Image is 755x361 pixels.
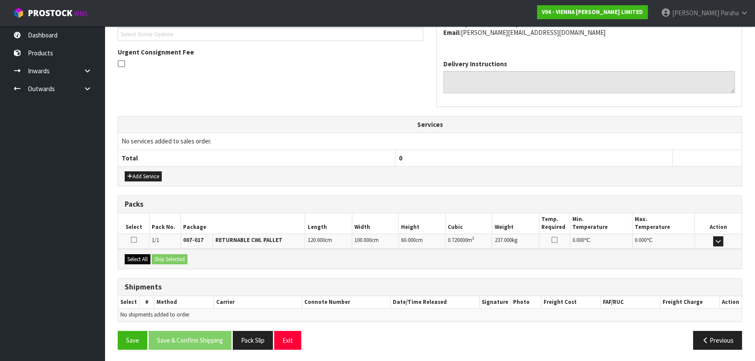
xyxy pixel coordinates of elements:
[302,296,391,309] th: Connote Number
[492,213,539,234] th: Weight
[537,5,648,19] a: V04 - VIENNA [PERSON_NAME] LIMITED
[214,296,302,309] th: Carrier
[352,234,398,249] td: cm
[635,236,646,244] span: 0.000
[401,236,415,244] span: 60.000
[352,213,398,234] th: Width
[354,236,371,244] span: 100.000
[570,213,633,234] th: Min. Temperature
[443,19,465,27] strong: phone
[118,48,194,57] label: Urgent Consignment Fee
[494,236,511,244] span: 237.000
[443,59,507,68] label: Delivery Instructions
[541,296,600,309] th: Freight Cost
[305,213,352,234] th: Length
[695,213,741,234] th: Action
[443,28,461,37] strong: email
[152,236,159,244] span: 1/1
[74,10,88,18] small: WMS
[539,213,570,234] th: Temp. Required
[13,7,24,18] img: cube-alt.png
[307,236,324,244] span: 120.000
[118,331,147,350] button: Save
[118,150,395,166] th: Total
[28,7,72,19] span: ProStock
[125,254,150,265] button: Select All
[125,171,162,182] button: Add Service
[215,236,282,244] strong: RETURNABLE CWL PALLET
[446,213,492,234] th: Cubic
[118,296,139,309] th: Select
[183,236,204,244] strong: 007-017
[118,213,150,234] th: Select
[233,331,273,350] button: Pack Slip
[479,296,510,309] th: Signature
[398,213,445,234] th: Height
[150,213,181,234] th: Pack No.
[446,234,492,249] td: m
[180,213,305,234] th: Package
[542,8,643,16] strong: V04 - VIENNA [PERSON_NAME] LIMITED
[139,296,154,309] th: #
[274,331,301,350] button: Exit
[125,200,735,208] h3: Packs
[118,116,741,133] th: Services
[305,234,352,249] td: cm
[443,19,735,37] address: [PHONE_NUMBER] [PERSON_NAME][EMAIL_ADDRESS][DOMAIN_NAME]
[448,236,467,244] span: 0.720000
[719,296,741,309] th: Action
[672,9,719,17] span: [PERSON_NAME]
[154,296,214,309] th: Method
[721,9,739,17] span: Paraha
[472,235,474,241] sup: 3
[601,296,660,309] th: FAF/RUC
[391,296,480,309] th: Date/Time Released
[633,213,695,234] th: Max. Temperature
[570,234,633,249] td: ℃
[633,234,695,249] td: ℃
[399,154,402,162] span: 0
[118,133,741,150] td: No services added to sales order.
[125,283,735,291] h3: Shipments
[149,331,231,350] button: Save & Confirm Shipping
[660,296,719,309] th: Freight Charge
[398,234,445,249] td: cm
[492,234,539,249] td: kg
[693,331,742,350] button: Previous
[152,254,187,265] button: Ship Selected
[572,236,584,244] span: 0.000
[510,296,541,309] th: Photo
[118,309,741,321] td: No shipments added to order.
